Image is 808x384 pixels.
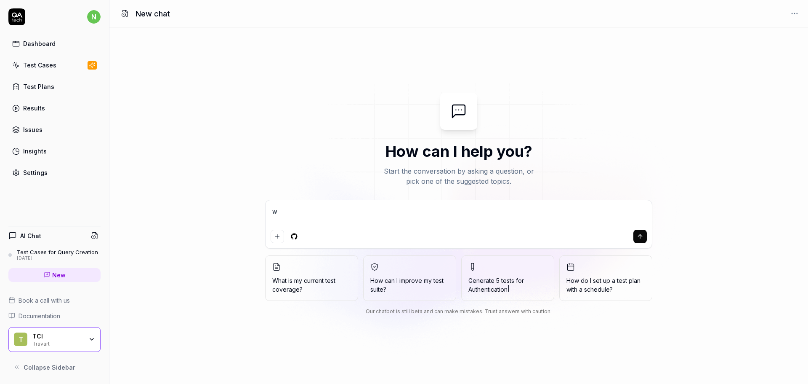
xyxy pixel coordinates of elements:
a: Documentation [8,311,101,320]
div: Insights [23,147,47,156]
span: Authentication [468,286,508,293]
span: Generate 5 tests for [468,276,547,294]
a: Book a call with us [8,296,101,305]
div: Results [23,104,45,113]
div: TCI [32,333,83,340]
span: Collapse Sidebar [24,363,75,372]
a: Settings [8,164,101,181]
span: How do I set up a test plan with a schedule? [566,276,645,294]
span: New [52,271,66,279]
div: Test Plans [23,82,54,91]
button: n [87,8,101,25]
div: Our chatbot is still beta and can make mistakes. Trust answers with caution. [265,308,652,315]
button: How can I improve my test suite? [363,255,456,301]
a: Dashboard [8,35,101,52]
span: T [14,333,27,346]
h1: New chat [136,8,170,19]
button: What is my current test coverage? [265,255,358,301]
div: Issues [23,125,43,134]
span: Book a call with us [19,296,70,305]
div: Dashboard [23,39,56,48]
span: What is my current test coverage? [272,276,351,294]
textarea: w [271,205,647,226]
h4: AI Chat [20,231,41,240]
div: Settings [23,168,48,177]
button: Add attachment [271,230,284,243]
a: Issues [8,121,101,138]
div: [DATE] [17,255,98,261]
button: Generate 5 tests forAuthentication [461,255,554,301]
a: Insights [8,143,101,159]
a: New [8,268,101,282]
a: Test Cases for Query Creation[DATE] [8,249,101,261]
a: Results [8,100,101,116]
span: How can I improve my test suite? [370,276,449,294]
div: Test Cases for Query Creation [17,249,98,255]
div: Test Cases [23,61,56,70]
div: Travart [32,340,83,346]
a: Test Plans [8,78,101,95]
span: Documentation [19,311,60,320]
button: How do I set up a test plan with a schedule? [559,255,652,301]
button: Collapse Sidebar [8,359,101,376]
span: n [87,10,101,24]
button: TTCITravart [8,327,101,352]
a: Test Cases [8,57,101,73]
